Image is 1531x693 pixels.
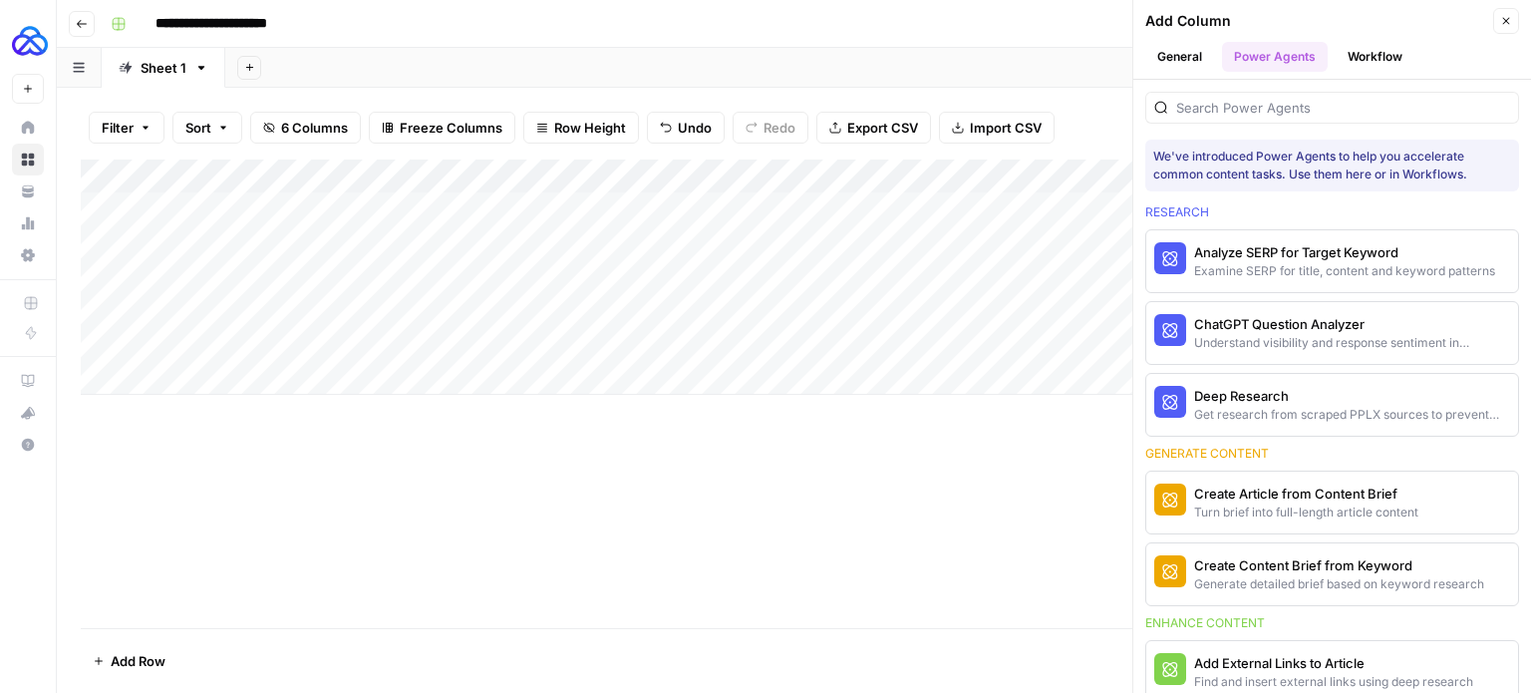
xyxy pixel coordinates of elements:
a: Home [12,112,44,144]
div: Enhance content [1145,614,1519,632]
div: Create Content Brief from Keyword [1194,555,1484,575]
span: Filter [102,118,134,138]
button: Create Article from Content BriefTurn brief into full-length article content [1146,472,1518,533]
button: Filter [89,112,164,144]
div: ChatGPT Question Analyzer [1194,314,1510,334]
button: Sort [172,112,242,144]
div: Create Article from Content Brief [1194,484,1418,504]
div: Add External Links to Article [1194,653,1473,673]
div: Find and insert external links using deep research [1194,673,1473,691]
span: Export CSV [847,118,918,138]
a: Your Data [12,175,44,207]
button: Export CSV [816,112,931,144]
span: Add Row [111,651,165,671]
span: 6 Columns [281,118,348,138]
button: Workflow [1336,42,1414,72]
span: Import CSV [970,118,1042,138]
div: We've introduced Power Agents to help you accelerate common content tasks. Use them here or in Wo... [1153,148,1511,183]
div: Get research from scraped PPLX sources to prevent source [MEDICAL_DATA] [1194,406,1510,424]
button: Row Height [523,112,639,144]
button: Freeze Columns [369,112,515,144]
button: ChatGPT Question AnalyzerUnderstand visibility and response sentiment in ChatGPT [1146,302,1518,364]
button: Deep ResearchGet research from scraped PPLX sources to prevent source [MEDICAL_DATA] [1146,374,1518,436]
button: Import CSV [939,112,1055,144]
div: What's new? [13,398,43,428]
button: Analyze SERP for Target KeywordExamine SERP for title, content and keyword patterns [1146,230,1518,292]
span: Freeze Columns [400,118,502,138]
div: Understand visibility and response sentiment in ChatGPT [1194,334,1510,352]
button: Undo [647,112,725,144]
a: Browse [12,144,44,175]
span: Sort [185,118,211,138]
button: 6 Columns [250,112,361,144]
div: Research [1145,203,1519,221]
span: Row Height [554,118,626,138]
button: What's new? [12,397,44,429]
button: Add Row [81,645,177,677]
button: General [1145,42,1214,72]
a: Settings [12,239,44,271]
div: Generate detailed brief based on keyword research [1194,575,1484,593]
button: Create Content Brief from KeywordGenerate detailed brief based on keyword research [1146,543,1518,605]
a: Sheet 1 [102,48,225,88]
button: Workspace: AUQ [12,16,44,66]
button: Help + Support [12,429,44,461]
div: Examine SERP for title, content and keyword patterns [1194,262,1495,280]
a: AirOps Academy [12,365,44,397]
div: Turn brief into full-length article content [1194,504,1418,521]
input: Search Power Agents [1176,98,1510,118]
button: Power Agents [1222,42,1328,72]
button: Redo [733,112,808,144]
span: Undo [678,118,712,138]
a: Usage [12,207,44,239]
div: Sheet 1 [141,58,186,78]
div: Generate content [1145,445,1519,463]
div: Deep Research [1194,386,1510,406]
img: AUQ Logo [12,23,48,59]
span: Redo [764,118,795,138]
div: Analyze SERP for Target Keyword [1194,242,1495,262]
